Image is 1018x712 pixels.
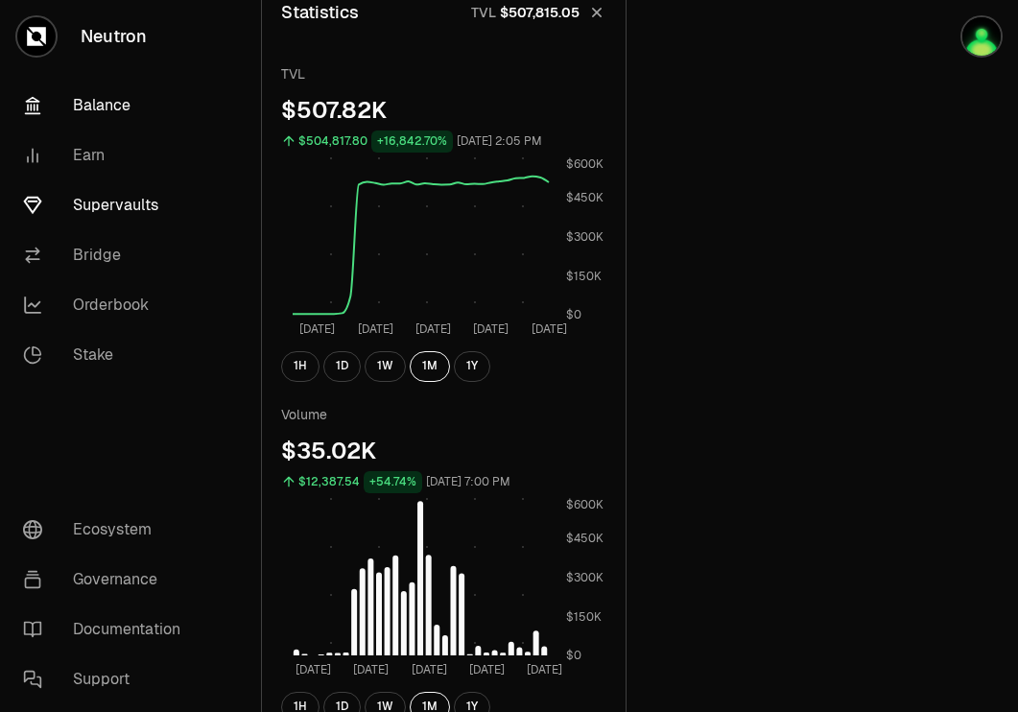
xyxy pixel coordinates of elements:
tspan: [DATE] [412,661,447,676]
a: Balance [8,81,207,131]
a: Stake [8,330,207,380]
tspan: [DATE] [527,661,562,676]
div: +16,842.70% [371,131,453,153]
a: Bridge [8,230,207,280]
img: Atom Staking [962,17,1001,56]
tspan: $0 [566,648,581,663]
p: TVL [281,64,606,83]
tspan: [DATE] [296,661,331,676]
tspan: $150K [566,268,602,283]
a: Orderbook [8,280,207,330]
tspan: $0 [566,307,581,322]
button: 1M [410,351,450,382]
button: 1D [323,351,361,382]
a: Supervaults [8,180,207,230]
a: Ecosystem [8,505,207,555]
tspan: [DATE] [415,320,451,336]
tspan: [DATE] [353,661,389,676]
div: $504,817.80 [298,131,367,153]
tspan: $450K [566,531,604,546]
div: +54.74% [364,471,422,493]
button: 1H [281,351,320,382]
tspan: [DATE] [532,320,567,336]
tspan: [DATE] [358,320,393,336]
div: $507.82K [281,95,606,126]
tspan: $600K [566,496,604,511]
a: Documentation [8,605,207,654]
a: Governance [8,555,207,605]
div: [DATE] 2:05 PM [457,131,542,153]
p: Volume [281,405,606,424]
tspan: $300K [566,569,604,584]
div: $12,387.54 [298,471,360,493]
tspan: [DATE] [299,320,335,336]
button: 1W [365,351,406,382]
tspan: [DATE] [469,661,505,676]
a: Earn [8,131,207,180]
button: 1Y [454,351,490,382]
tspan: [DATE] [473,320,509,336]
p: TVL [471,3,496,22]
div: $35.02K [281,436,606,466]
tspan: $450K [566,190,604,205]
div: [DATE] 7:00 PM [426,471,510,493]
a: Support [8,654,207,704]
span: $507,815.05 [500,3,580,22]
tspan: $600K [566,155,604,171]
tspan: $300K [566,228,604,244]
tspan: $150K [566,608,602,624]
